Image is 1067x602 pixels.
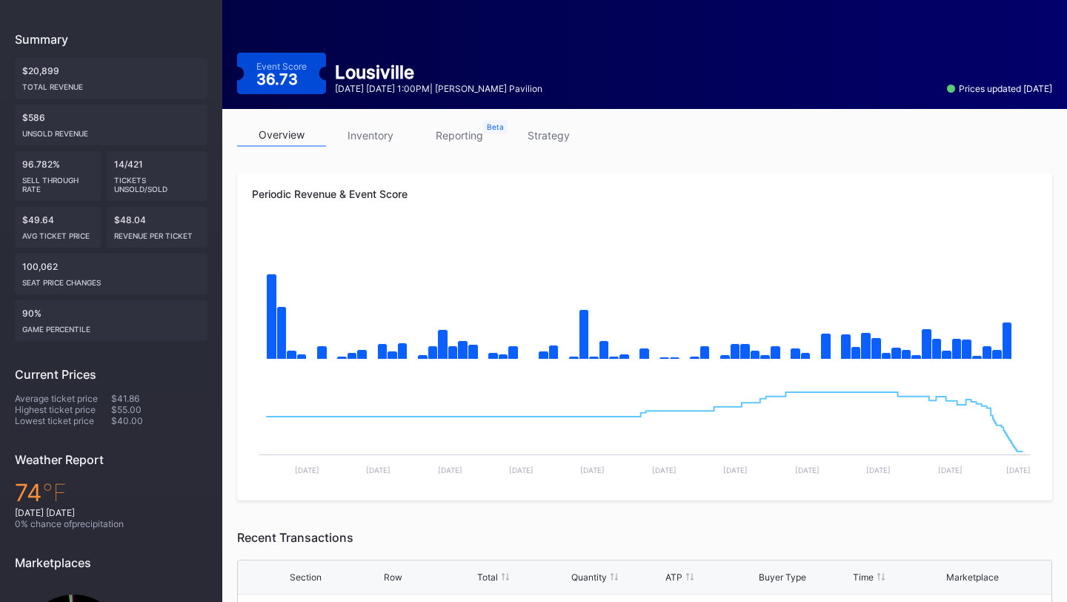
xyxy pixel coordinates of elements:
[290,572,322,583] div: Section
[22,123,200,138] div: Unsold Revenue
[866,466,891,474] text: [DATE]
[947,83,1052,94] div: Prices updated [DATE]
[15,32,207,47] div: Summary
[114,170,201,193] div: Tickets Unsold/Sold
[15,415,111,426] div: Lowest ticket price
[15,404,111,415] div: Highest ticket price
[15,300,207,341] div: 90%
[15,207,101,248] div: $49.64
[252,188,1037,200] div: Periodic Revenue & Event Score
[107,151,208,201] div: 14/421
[15,478,207,507] div: 74
[853,572,874,583] div: Time
[252,374,1037,486] svg: Chart title
[111,415,207,426] div: $40.00
[15,367,207,382] div: Current Prices
[946,572,999,583] div: Marketplace
[571,572,607,583] div: Quantity
[477,572,498,583] div: Total
[107,207,208,248] div: $48.04
[723,466,748,474] text: [DATE]
[652,466,677,474] text: [DATE]
[15,151,101,201] div: 96.782%
[580,466,605,474] text: [DATE]
[326,124,415,147] a: inventory
[415,124,504,147] a: reporting
[15,507,207,518] div: [DATE] [DATE]
[15,105,207,145] div: $586
[252,226,1037,374] svg: Chart title
[335,62,542,83] div: Lousiville
[256,61,307,72] div: Event Score
[111,404,207,415] div: $55.00
[22,319,200,334] div: Game percentile
[15,254,207,294] div: 100,062
[366,466,390,474] text: [DATE]
[759,572,806,583] div: Buyer Type
[295,466,319,474] text: [DATE]
[22,170,93,193] div: Sell Through Rate
[1006,466,1031,474] text: [DATE]
[114,225,201,240] div: Revenue per ticket
[384,572,402,583] div: Row
[335,83,542,94] div: [DATE] [DATE] 1:00PM | [PERSON_NAME] Pavilion
[438,466,462,474] text: [DATE]
[237,124,326,147] a: overview
[938,466,963,474] text: [DATE]
[111,393,207,404] div: $41.86
[15,518,207,529] div: 0 % chance of precipitation
[509,466,533,474] text: [DATE]
[22,225,93,240] div: Avg ticket price
[256,72,302,87] div: 36.73
[795,466,820,474] text: [DATE]
[15,393,111,404] div: Average ticket price
[15,555,207,570] div: Marketplaces
[665,572,682,583] div: ATP
[22,272,200,287] div: seat price changes
[237,530,1052,545] div: Recent Transactions
[22,76,200,91] div: Total Revenue
[504,124,593,147] a: strategy
[15,58,207,99] div: $20,899
[42,478,67,507] span: ℉
[15,452,207,467] div: Weather Report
